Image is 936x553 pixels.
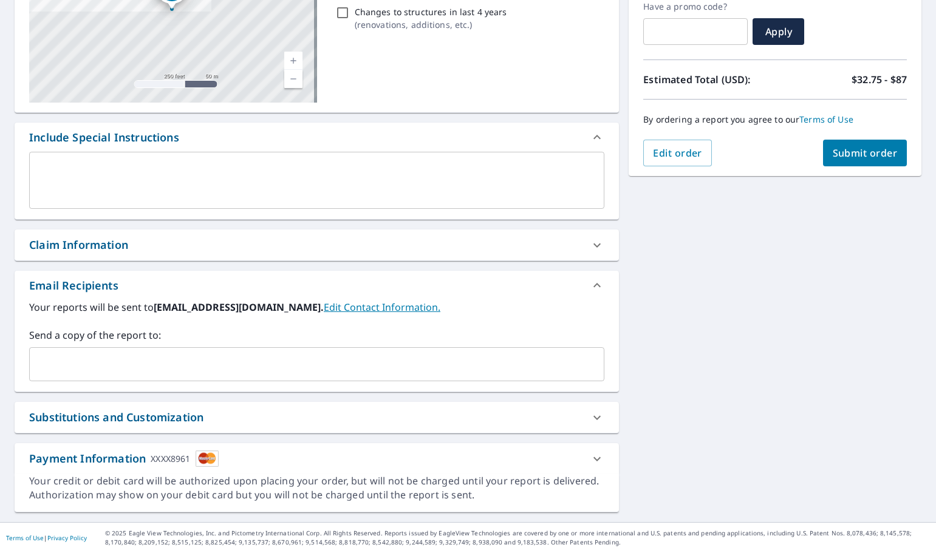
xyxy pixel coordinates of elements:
p: $32.75 - $87 [852,72,907,87]
a: Current Level 17, Zoom In [284,52,302,70]
p: Estimated Total (USD): [643,72,775,87]
p: | [6,534,87,541]
div: Include Special Instructions [15,123,619,152]
div: Email Recipients [29,277,118,294]
a: Terms of Use [799,114,853,125]
div: Email Recipients [15,271,619,300]
span: Apply [762,25,794,38]
a: Terms of Use [6,534,44,542]
p: ( renovations, additions, etc. ) [355,18,507,31]
div: Substitutions and Customization [15,402,619,433]
p: Changes to structures in last 4 years [355,5,507,18]
div: Substitutions and Customization [29,409,203,426]
div: Include Special Instructions [29,129,179,146]
img: cardImage [196,450,219,467]
a: Current Level 17, Zoom Out [284,70,302,88]
div: Claim Information [15,229,619,260]
button: Apply [753,18,804,45]
p: By ordering a report you agree to our [643,114,907,125]
p: © 2025 Eagle View Technologies, Inc. and Pictometry International Corp. All Rights Reserved. Repo... [105,529,930,547]
a: EditContactInfo [324,300,440,314]
div: XXXX8961 [151,450,190,467]
label: Your reports will be sent to [29,300,604,314]
span: Submit order [833,146,898,160]
div: Payment Information [29,450,219,467]
div: Payment InformationXXXX8961cardImage [15,443,619,474]
label: Send a copy of the report to: [29,328,604,342]
label: Have a promo code? [643,1,748,12]
a: Privacy Policy [47,534,87,542]
button: Submit order [823,140,907,166]
span: Edit order [653,146,702,160]
div: Your credit or debit card will be authorized upon placing your order, but will not be charged unt... [29,474,604,502]
button: Edit order [643,140,712,166]
div: Claim Information [29,237,128,253]
b: [EMAIL_ADDRESS][DOMAIN_NAME]. [154,300,324,314]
